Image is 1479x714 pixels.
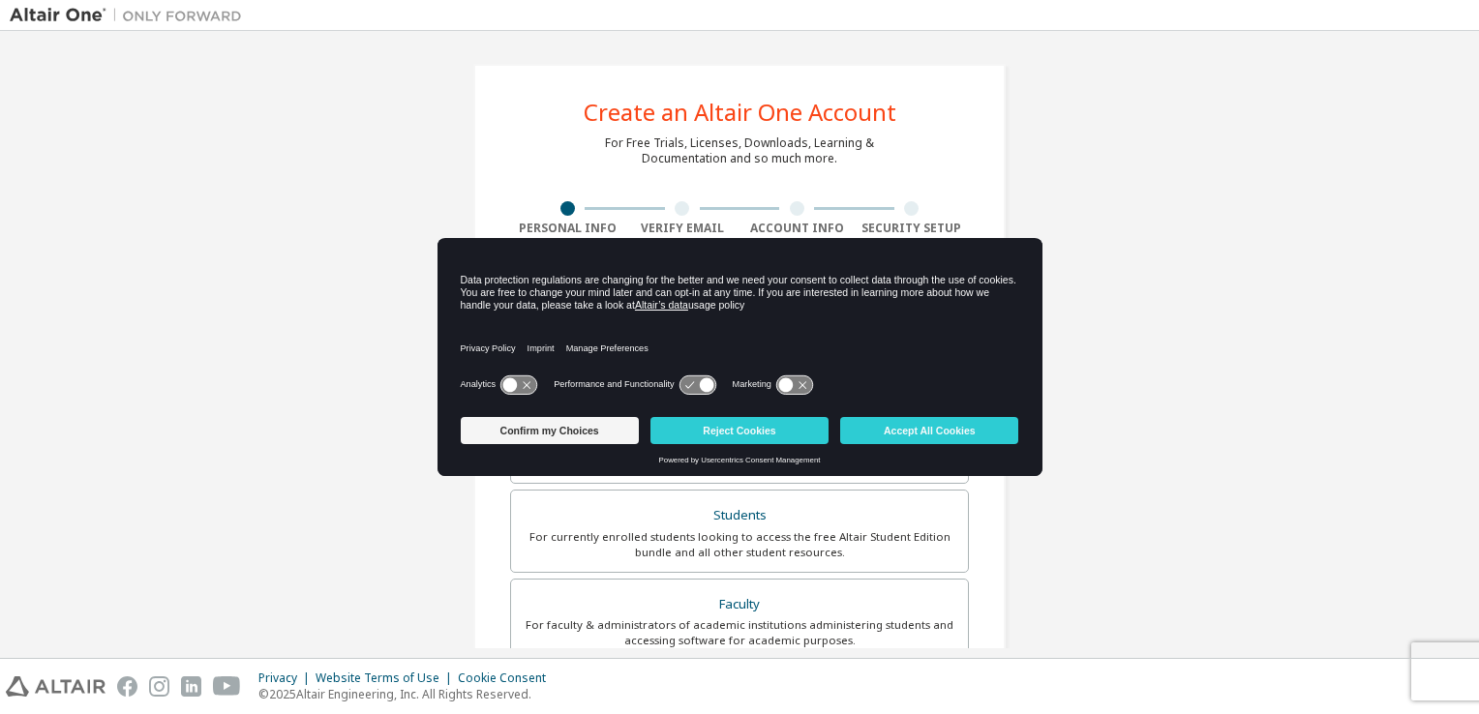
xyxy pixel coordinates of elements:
[584,101,896,124] div: Create an Altair One Account
[523,502,956,529] div: Students
[258,686,558,702] p: © 2025 Altair Engineering, Inc. All Rights Reserved.
[523,591,956,618] div: Faculty
[605,135,874,166] div: For Free Trials, Licenses, Downloads, Learning & Documentation and so much more.
[523,617,956,648] div: For faculty & administrators of academic institutions administering students and accessing softwa...
[258,670,316,686] div: Privacy
[117,676,137,697] img: facebook.svg
[625,221,740,236] div: Verify Email
[510,221,625,236] div: Personal Info
[739,221,855,236] div: Account Info
[855,221,970,236] div: Security Setup
[10,6,252,25] img: Altair One
[149,676,169,697] img: instagram.svg
[316,670,458,686] div: Website Terms of Use
[458,670,558,686] div: Cookie Consent
[213,676,241,697] img: youtube.svg
[523,529,956,560] div: For currently enrolled students looking to access the free Altair Student Edition bundle and all ...
[181,676,201,697] img: linkedin.svg
[6,676,106,697] img: altair_logo.svg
